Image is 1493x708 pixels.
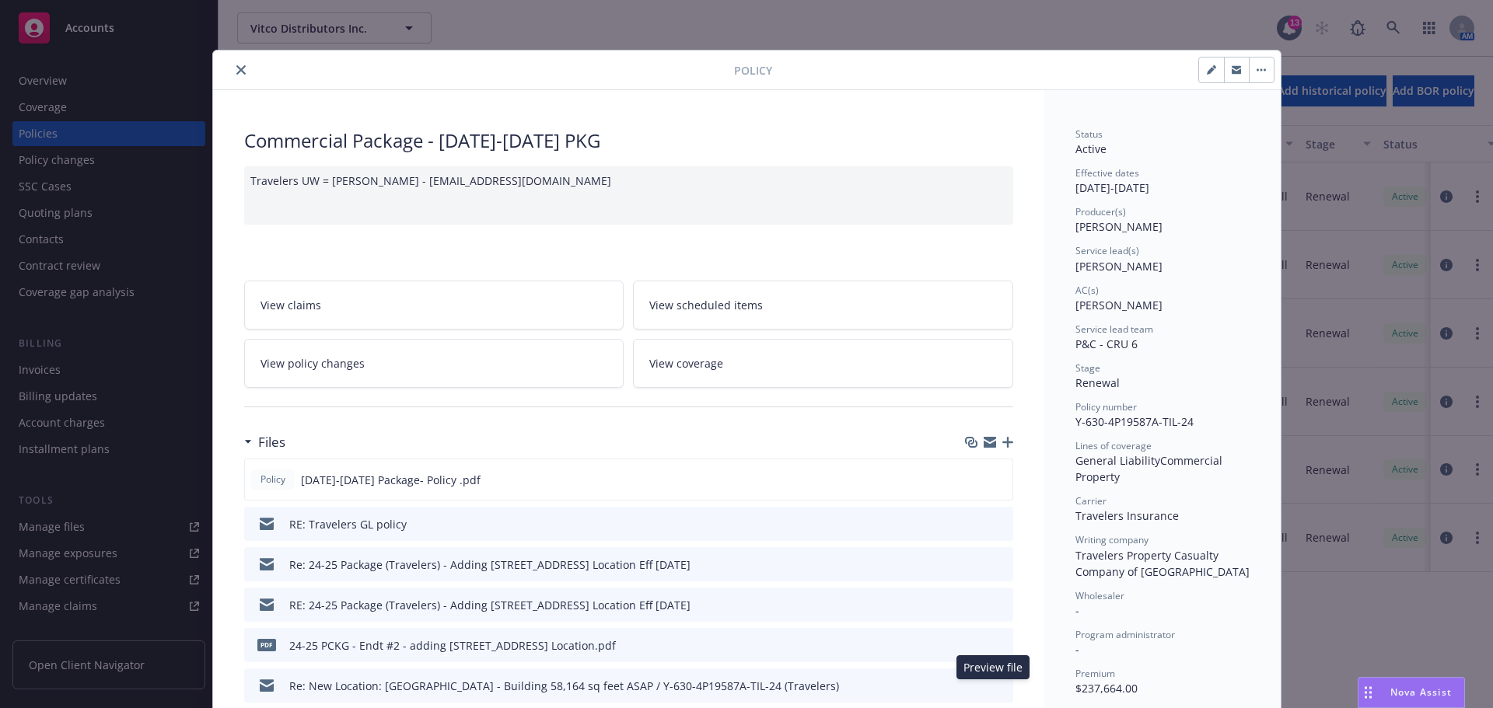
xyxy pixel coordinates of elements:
span: - [1075,642,1079,657]
span: [PERSON_NAME] [1075,219,1163,234]
span: Travelers Property Casualty Company of [GEOGRAPHIC_DATA] [1075,548,1250,579]
h3: Files [258,432,285,452]
span: Renewal [1075,375,1120,390]
span: Lines of coverage [1075,439,1152,452]
button: preview file [993,556,1007,573]
span: AC(s) [1075,284,1099,297]
span: Producer(s) [1075,205,1126,218]
div: Drag to move [1358,678,1378,707]
span: pdf [257,639,276,650]
button: preview file [993,597,1007,613]
span: [PERSON_NAME] [1075,259,1163,274]
span: Stage [1075,361,1100,375]
div: RE: Travelers GL policy [289,516,407,532]
span: View scheduled items [649,297,763,313]
button: download file [968,637,981,654]
div: Travelers UW = [PERSON_NAME] - [EMAIL_ADDRESS][DOMAIN_NAME] [244,166,1013,225]
span: - [1075,603,1079,618]
span: View policy changes [260,355,365,371]
div: 24-25 PCKG - Endt #2 - adding [STREET_ADDRESS] Location.pdf [289,637,616,654]
span: $237,664.00 [1075,681,1138,696]
span: Policy [257,473,288,487]
button: download file [968,516,981,532]
span: General Liability [1075,453,1160,468]
span: Service lead(s) [1075,244,1139,257]
span: Writing company [1075,533,1149,546]
div: RE: 24-25 Package (Travelers) - Adding [STREET_ADDRESS] Location Eff [DATE] [289,597,691,613]
span: Travelers Insurance [1075,508,1179,523]
button: download file [967,472,980,488]
a: View claims [244,281,624,330]
span: [DATE]-[DATE] Package- Policy .pdf [301,472,481,488]
div: Re: 24-25 Package (Travelers) - Adding [STREET_ADDRESS] Location Eff [DATE] [289,556,691,573]
span: Active [1075,141,1107,156]
span: Program administrator [1075,628,1175,641]
span: Wholesaler [1075,589,1124,602]
button: preview file [993,637,1007,654]
button: close [232,61,250,79]
button: preview file [992,472,1006,488]
span: Policy number [1075,400,1137,413]
span: Nova Assist [1390,685,1452,699]
button: Nova Assist [1358,677,1465,708]
button: download file [968,597,981,613]
div: Re: New Location: [GEOGRAPHIC_DATA] - Building 58,164 sq feet ASAP / Y-630-4P19587A-TIL-24 (Trave... [289,678,839,694]
div: [DATE] - [DATE] [1075,166,1250,196]
button: preview file [993,516,1007,532]
span: Commercial Property [1075,453,1226,484]
span: Policy [734,62,772,78]
div: Files [244,432,285,452]
span: Y-630-4P19587A-TIL-24 [1075,414,1194,429]
button: download file [968,678,981,694]
button: download file [968,556,981,573]
a: View scheduled items [633,281,1013,330]
span: Service lead team [1075,323,1153,336]
span: View coverage [649,355,723,371]
span: Status [1075,127,1103,141]
button: preview file [993,678,1007,694]
span: View claims [260,297,321,313]
span: Effective dates [1075,166,1139,180]
span: Premium [1075,667,1115,680]
span: Carrier [1075,494,1107,507]
div: Preview file [956,655,1030,679]
span: [PERSON_NAME] [1075,298,1163,312]
a: View policy changes [244,339,624,388]
span: P&C - CRU 6 [1075,337,1138,351]
div: Commercial Package - [DATE]-[DATE] PKG [244,127,1013,154]
a: View coverage [633,339,1013,388]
